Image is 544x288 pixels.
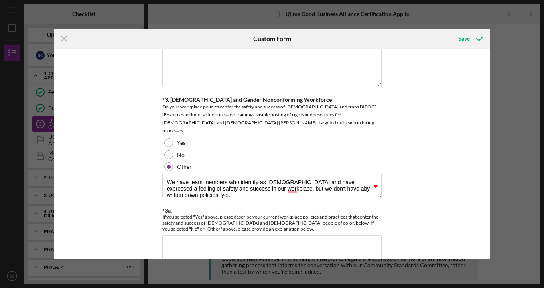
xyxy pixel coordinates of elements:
div: Save [458,31,470,47]
button: Save [450,31,490,47]
h6: Custom Form [253,35,291,42]
textarea: To enrich screen reader interactions, please activate Accessibility in Grammarly extension settings [162,173,382,198]
label: No [177,152,185,158]
div: Do your workplace policies center the safety and success of [DEMOGRAPHIC_DATA] and trans BIPOC? [... [162,103,382,135]
div: If you selected "Yes" above, please describe your current workplace policies and practices that c... [162,214,382,232]
div: *3. [DEMOGRAPHIC_DATA] and Gender Nonconforming Workforce [162,97,382,103]
label: Other [177,164,192,170]
label: Yes [177,140,185,146]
